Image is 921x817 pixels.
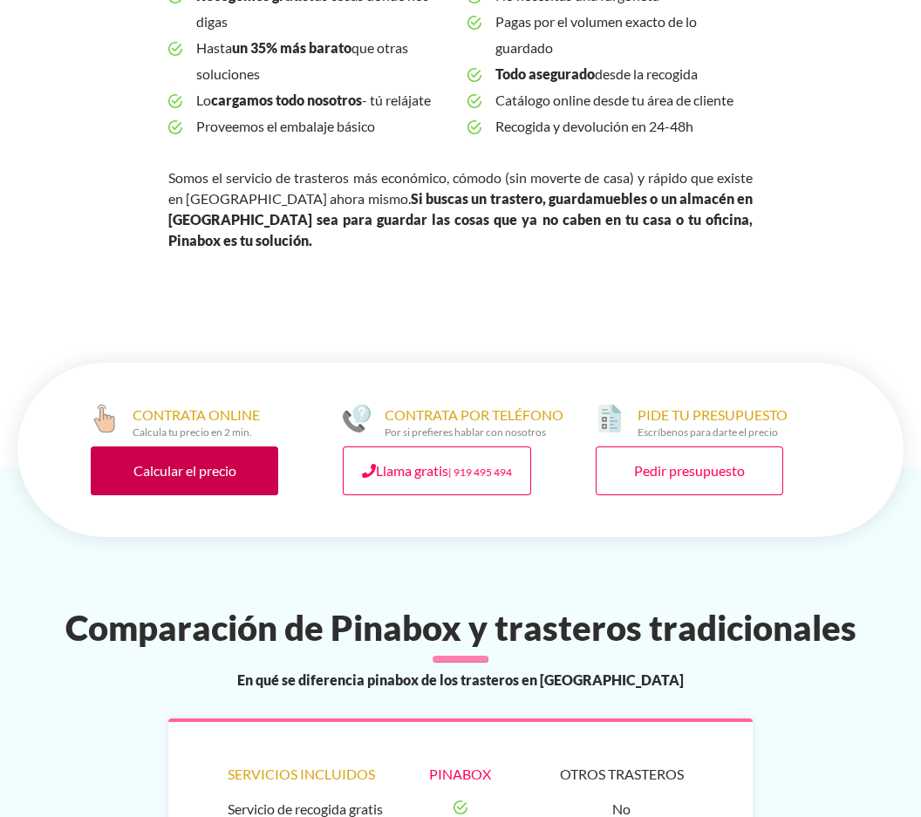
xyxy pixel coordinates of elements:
[133,426,260,439] div: Calcula tu precio en 2 min.
[168,190,754,249] strong: Si buscas un trastero, guardamuebles o un almacén en [GEOGRAPHIC_DATA] sea para guardar las cosas...
[343,446,530,495] a: Llama gratis| 919 495 494
[133,405,260,439] div: CONTRATA ONLINE
[211,92,362,108] b: cargamos todo nosotros
[448,466,512,479] small: | 919 495 494
[232,39,351,56] b: un 35% más barato
[495,9,753,61] span: Pagas por el volumen exacto de lo guardado
[196,87,454,113] span: Lo - tú relájate
[385,426,563,439] div: Por si prefieres hablar con nosotros
[385,405,563,439] div: CONTRATA POR TELÉFONO
[638,426,788,439] div: Escríbenos para darte el precio
[389,764,533,785] div: Pinabox
[228,764,372,785] div: Servicios incluidos
[7,607,914,649] h2: Comparación de Pinabox y trasteros tradicionales
[638,405,788,439] div: PIDE TU PRESUPUESTO
[91,446,278,495] a: Calcular el precio
[596,446,783,495] a: Pedir presupuesto
[607,594,921,817] div: Widget de chat
[237,670,684,691] span: En qué se diferencia pinabox de los trasteros en [GEOGRAPHIC_DATA]
[495,65,595,82] b: Todo asegurado
[495,61,753,87] span: desde la recogida
[549,764,693,785] div: Otros trasteros
[495,87,753,113] span: Catálogo online desde tu área de cliente
[607,594,921,817] iframe: Chat Widget
[196,35,454,87] span: Hasta que otras soluciones
[168,167,754,251] p: Somos el servicio de trasteros más económico, cómodo (sin moverte de casa) y rápido que existe en...
[196,113,454,140] span: Proveemos el embalaje básico
[495,113,753,140] span: Recogida y devolución en 24-48h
